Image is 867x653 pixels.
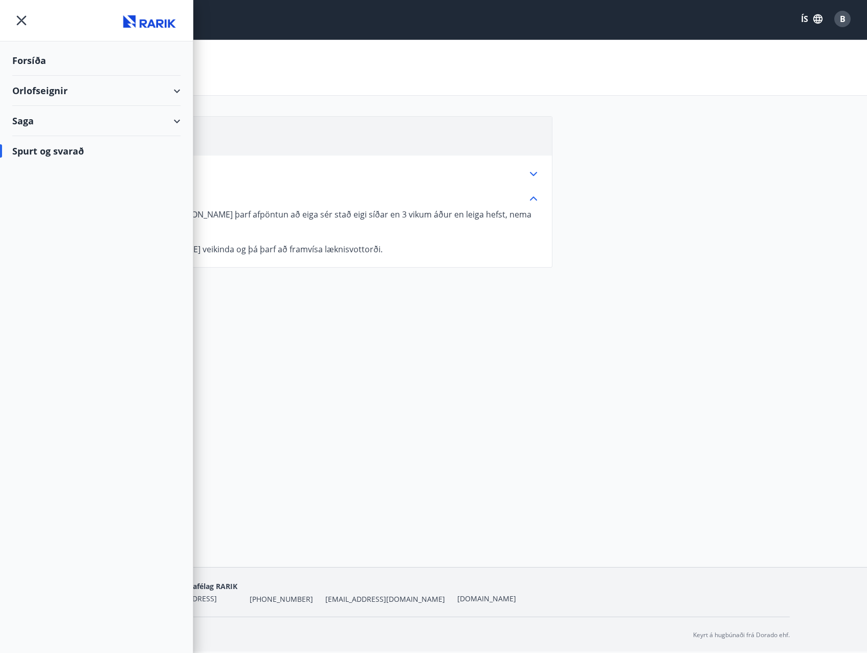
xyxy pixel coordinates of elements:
button: B [830,7,855,31]
span: Starfsmannafélag RARIK [152,581,237,591]
span: [PHONE_NUMBER] [250,594,313,604]
p: Til að endurgreiðsla [PERSON_NAME] þarf afpöntun að eiga sér stað eigi síðar en 3 vikum áður en l... [91,209,540,231]
div: Orlofseignir [12,76,181,106]
div: Afbókun / endurgreiðsla [91,192,540,205]
a: [DOMAIN_NAME] [457,594,516,603]
div: Afbókun / endurgreiðsla [91,205,540,255]
span: [EMAIL_ADDRESS][DOMAIN_NAME] [325,594,445,604]
img: union_logo [119,11,181,32]
p: Endurgreitt [PERSON_NAME] veikinda og þá þarf að framvísa læknisvottorði. [91,244,540,255]
div: Saga [12,106,181,136]
div: Forsíða [12,46,181,76]
button: menu [12,11,31,30]
p: Keyrt á hugbúnaði frá Dorado ehf. [693,630,790,640]
div: Úthlutunarreglur [91,168,540,180]
div: Spurt og svarað [12,136,181,166]
button: ÍS [795,10,828,28]
span: B [840,13,846,25]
